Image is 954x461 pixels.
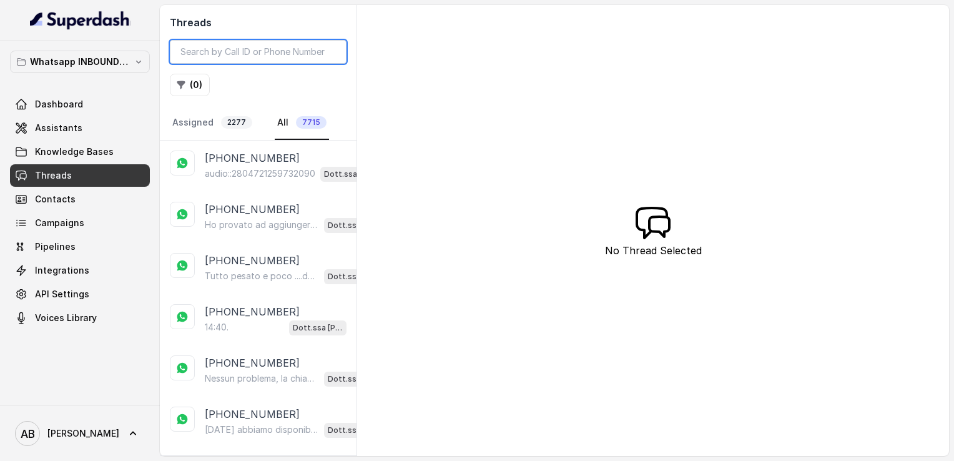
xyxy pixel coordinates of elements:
[10,164,150,187] a: Threads
[170,106,255,140] a: Assigned2277
[35,122,82,134] span: Assistants
[275,106,329,140] a: All7715
[328,270,378,283] p: Dott.ssa [PERSON_NAME] AI
[205,304,300,319] p: [PHONE_NUMBER]
[205,270,319,282] p: Tutto pesato e poco ....durante il giorno riesco a controllarmi ma la sera dopo cena sul tardi mi...
[35,146,114,158] span: Knowledge Bases
[205,202,300,217] p: [PHONE_NUMBER]
[293,322,343,334] p: Dott.ssa [PERSON_NAME] AI
[605,243,702,258] p: No Thread Selected
[296,116,327,129] span: 7715
[205,253,300,268] p: [PHONE_NUMBER]
[170,15,347,30] h2: Threads
[170,74,210,96] button: (0)
[10,93,150,116] a: Dashboard
[10,235,150,258] a: Pipelines
[10,141,150,163] a: Knowledge Bases
[205,167,315,180] p: audio::2804721259732090
[35,193,76,206] span: Contacts
[328,219,378,232] p: Dott.ssa [PERSON_NAME] AI
[205,407,300,422] p: [PHONE_NUMBER]
[328,424,378,437] p: Dott.ssa [PERSON_NAME] AI
[205,372,319,385] p: Nessun problema, la chiamata può essere fatta nel giorno e all’orario che preferisci. Dimmi quand...
[35,98,83,111] span: Dashboard
[205,151,300,166] p: [PHONE_NUMBER]
[205,321,229,334] p: 14:40.
[10,212,150,234] a: Campaigns
[10,307,150,329] a: Voices Library
[10,283,150,305] a: API Settings
[35,217,84,229] span: Campaigns
[35,312,97,324] span: Voices Library
[30,10,130,30] img: light.svg
[35,240,76,253] span: Pipelines
[35,169,72,182] span: Threads
[35,288,89,300] span: API Settings
[205,355,300,370] p: [PHONE_NUMBER]
[10,188,150,211] a: Contacts
[10,416,150,451] a: [PERSON_NAME]
[47,427,119,440] span: [PERSON_NAME]
[324,168,374,181] p: Dott.ssa [PERSON_NAME] AI
[10,51,150,73] button: Whatsapp INBOUND Workspace
[170,40,347,64] input: Search by Call ID or Phone Number
[205,219,319,231] p: Ho provato ad aggiungere i carboidrati e i provato con dei drenanti e delle compresse ( XL medica...
[21,427,35,440] text: AB
[205,424,319,436] p: [DATE] abbiamo disponibilità dalle 14:20 alle 19:00. A che ora esattamente ti andrebbe bene esser...
[10,117,150,139] a: Assistants
[221,116,252,129] span: 2277
[30,54,130,69] p: Whatsapp INBOUND Workspace
[10,259,150,282] a: Integrations
[170,106,347,140] nav: Tabs
[35,264,89,277] span: Integrations
[328,373,378,385] p: Dott.ssa [PERSON_NAME] AI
